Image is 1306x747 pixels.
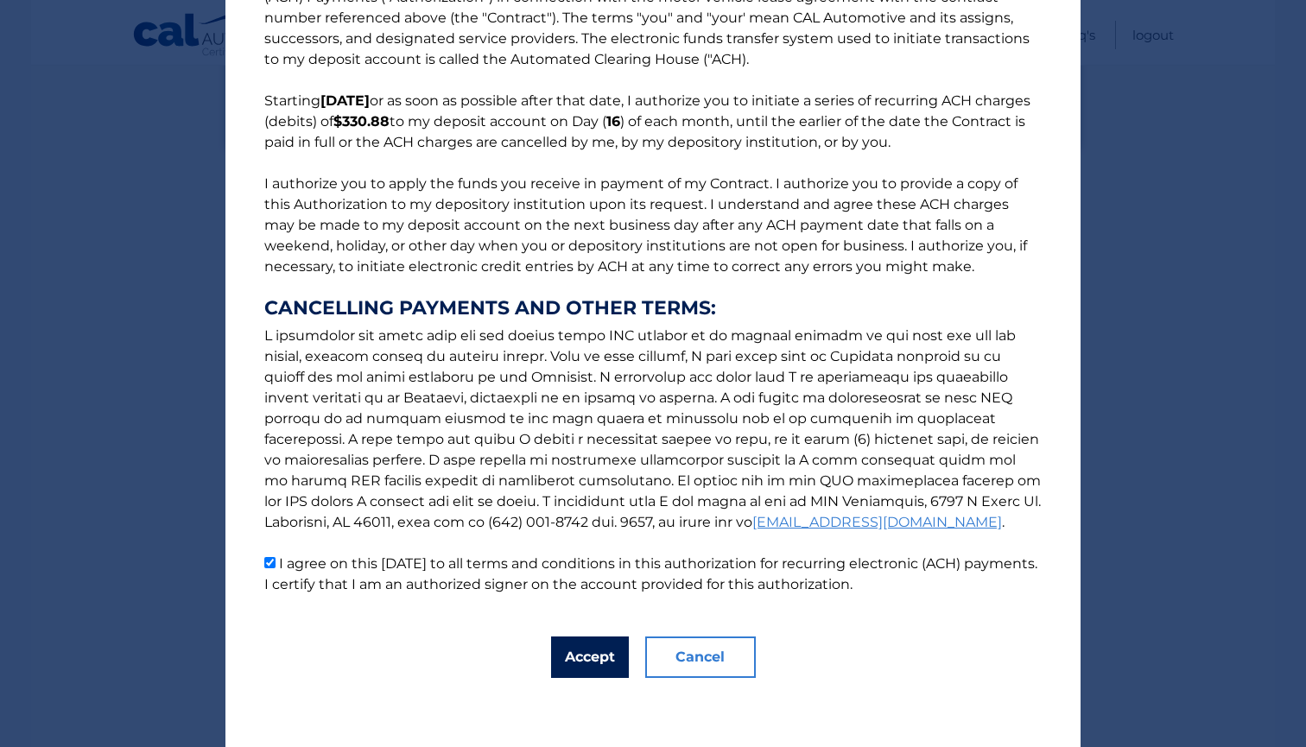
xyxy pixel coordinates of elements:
[645,636,756,678] button: Cancel
[551,636,629,678] button: Accept
[752,514,1002,530] a: [EMAIL_ADDRESS][DOMAIN_NAME]
[264,298,1042,319] strong: CANCELLING PAYMENTS AND OTHER TERMS:
[264,555,1037,592] label: I agree on this [DATE] to all terms and conditions in this authorization for recurring electronic...
[320,92,370,109] b: [DATE]
[606,113,620,130] b: 16
[333,113,390,130] b: $330.88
